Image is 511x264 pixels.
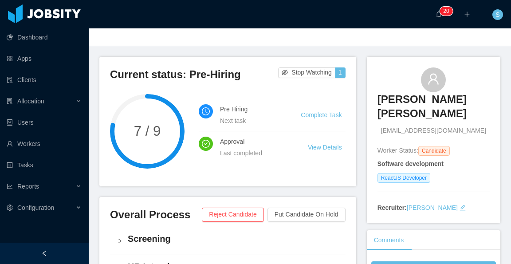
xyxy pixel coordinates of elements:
[446,7,449,16] p: 0
[7,28,82,46] a: icon: pie-chartDashboard
[220,148,287,158] div: Last completed
[117,238,122,244] i: icon: right
[418,146,450,156] span: Candidate
[308,144,342,151] a: View Details
[17,204,54,211] span: Configuration
[7,205,13,211] i: icon: setting
[377,92,490,121] h3: [PERSON_NAME] [PERSON_NAME]
[220,104,279,114] h4: Pre Hiring
[7,98,13,104] i: icon: solution
[202,208,263,222] button: Reject Candidate
[377,204,407,211] strong: Recruiter:
[17,98,44,105] span: Allocation
[377,160,444,167] strong: Software development
[381,126,486,135] span: [EMAIL_ADDRESS][DOMAIN_NAME]
[267,208,346,222] button: Put Candidate On Hold
[377,173,430,183] span: ReactJS Developer
[301,111,342,118] a: Complete Task
[407,204,458,211] a: [PERSON_NAME]
[427,73,440,85] i: icon: user
[110,124,185,138] span: 7 / 9
[443,7,446,16] p: 2
[377,147,418,154] span: Worker Status:
[220,116,279,126] div: Next task
[110,67,278,82] h3: Current status: Pre-Hiring
[202,107,210,115] i: icon: clock-circle
[278,67,335,78] button: icon: eye-invisibleStop Watching
[464,11,470,17] i: icon: plus
[460,205,466,211] i: icon: edit
[7,156,82,174] a: icon: profileTasks
[7,114,82,131] a: icon: robotUsers
[202,140,210,148] i: icon: check-circle
[128,232,338,245] h4: Screening
[17,183,39,190] span: Reports
[220,137,287,146] h4: Approval
[436,11,442,17] i: icon: bell
[7,183,13,189] i: icon: line-chart
[7,50,82,67] a: icon: appstoreApps
[110,208,202,222] h3: Overall Process
[440,7,452,16] sup: 20
[495,9,499,20] span: S
[110,227,346,255] div: icon: rightScreening
[377,92,490,126] a: [PERSON_NAME] [PERSON_NAME]
[335,67,346,78] button: 1
[367,230,411,250] div: Comments
[7,135,82,153] a: icon: userWorkers
[7,71,82,89] a: icon: auditClients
